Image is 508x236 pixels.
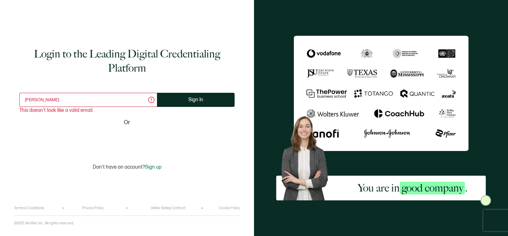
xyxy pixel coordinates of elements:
a: Privacy Policy [82,206,104,210]
span: Sign In [188,97,203,102]
p: Don't have an account? [93,164,162,170]
h2: You are in . [358,181,467,195]
h1: Login to the Leading Digital Credentialing Platform [19,47,235,75]
img: Sertifier Login - You are in <span class="strong-h">good company</span>. [294,36,468,151]
a: Online Selling Contract [151,206,186,210]
input: Enter your work email address [19,93,157,107]
a: Cookie Policy [219,206,240,210]
p: ©2025 Sertifier Inc.. All rights reserved. [14,221,74,225]
ion-icon: alert circle outline [147,96,155,104]
span: Or [124,118,130,127]
img: Sertifier Login [480,195,491,206]
button: Sign In [157,93,235,107]
span: Sign up [145,164,162,170]
img: Sertifier Login - You are in <span class="strong-h">good company</span>. Hero [276,112,339,200]
a: Terms & Conditions [14,206,44,210]
span: good company [400,182,465,194]
span: This doesn't look like a valid email. [19,108,93,113]
iframe: Sign in with Google Button [83,132,171,147]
